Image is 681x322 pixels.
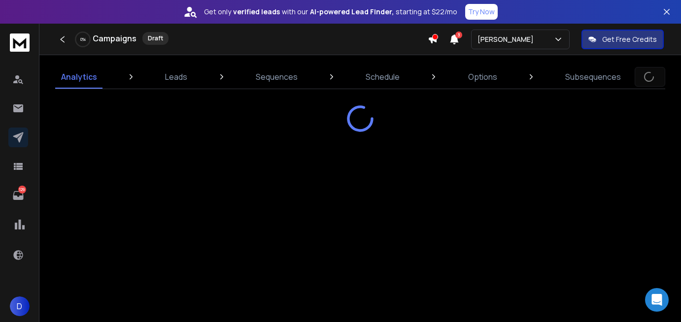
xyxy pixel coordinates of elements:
p: 0 % [80,36,86,42]
strong: AI-powered Lead Finder, [310,7,394,17]
div: Open Intercom Messenger [645,288,669,312]
p: 129 [18,186,26,193]
p: Get only with our starting at $22/mo [204,7,457,17]
button: Try Now [465,4,498,20]
p: Sequences [256,71,298,83]
a: Leads [159,65,193,89]
a: Analytics [55,65,103,89]
p: Leads [165,71,187,83]
p: Options [468,71,497,83]
a: Options [462,65,503,89]
p: Try Now [468,7,495,17]
a: 129 [8,186,28,205]
strong: verified leads [233,7,280,17]
h1: Campaigns [93,32,136,44]
span: 3 [455,32,462,38]
a: Subsequences [559,65,627,89]
a: Sequences [250,65,304,89]
p: [PERSON_NAME] [477,34,538,44]
a: Schedule [360,65,406,89]
p: Schedule [366,71,400,83]
p: Analytics [61,71,97,83]
button: D [10,296,30,316]
div: Draft [142,32,169,45]
button: Get Free Credits [581,30,664,49]
p: Get Free Credits [602,34,657,44]
p: Subsequences [565,71,621,83]
img: logo [10,33,30,52]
